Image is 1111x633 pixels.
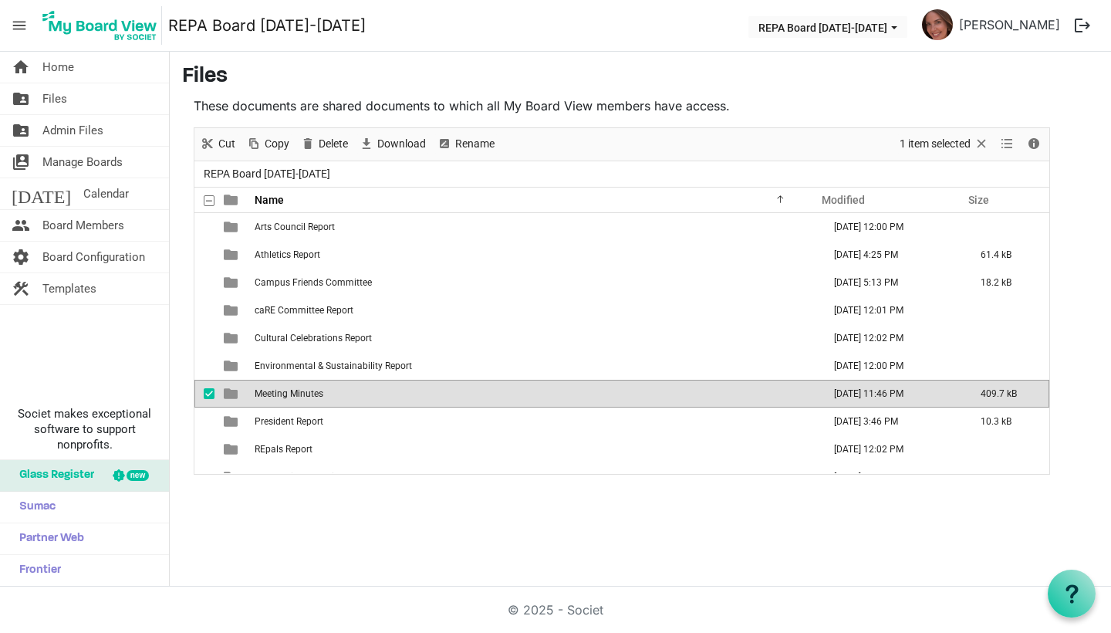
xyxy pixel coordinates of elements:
[194,128,241,161] div: Cut
[194,380,214,408] td: checkbox
[214,380,250,408] td: is template cell column header type
[217,134,237,154] span: Cut
[894,128,994,161] div: Clear selection
[1024,134,1045,154] button: Details
[194,324,214,352] td: checkbox
[1066,9,1099,42] button: logout
[818,380,964,408] td: August 19, 2025 11:46 PM column header Modified
[255,388,323,399] span: Meeting Minutes
[250,296,818,324] td: caRE Committee Report is template cell column header Name
[818,241,964,269] td: August 20, 2025 4:25 PM column header Modified
[1021,128,1047,161] div: Details
[42,273,96,304] span: Templates
[376,134,427,154] span: Download
[994,128,1021,161] div: View
[964,408,1049,435] td: 10.3 kB is template cell column header Size
[818,324,964,352] td: August 15, 2025 12:02 PM column header Modified
[818,435,964,463] td: August 15, 2025 12:02 PM column header Modified
[255,444,312,455] span: REpals Report
[922,9,953,40] img: aLB5LVcGR_PCCk3EizaQzfhNfgALuioOsRVbMr9Zq1CLdFVQUAcRzChDQbMFezouKt6echON3eNsO59P8s_Ojg_thumb.png
[38,6,162,45] img: My Board View Logo
[12,83,30,114] span: folder_shared
[953,9,1066,40] a: [PERSON_NAME]
[12,523,84,554] span: Partner Web
[454,134,496,154] span: Rename
[12,242,30,272] span: settings
[194,241,214,269] td: checkbox
[42,115,103,146] span: Admin Files
[201,164,333,184] span: REPA Board [DATE]-[DATE]
[255,249,320,260] span: Athletics Report
[255,305,353,316] span: caRE Committee Report
[508,602,603,618] a: © 2025 - Societ
[818,463,964,491] td: August 15, 2025 12:01 PM column header Modified
[964,213,1049,241] td: is template cell column header Size
[964,380,1049,408] td: 409.7 kB is template cell column header Size
[431,128,500,161] div: Rename
[194,408,214,435] td: checkbox
[42,52,74,83] span: Home
[255,472,366,482] span: Scholastics Council Report
[250,380,818,408] td: Meeting Minutes is template cell column header Name
[214,213,250,241] td: is template cell column header type
[818,408,964,435] td: August 20, 2025 3:46 PM column header Modified
[964,352,1049,380] td: is template cell column header Size
[964,435,1049,463] td: is template cell column header Size
[214,408,250,435] td: is template cell column header type
[194,96,1050,115] p: These documents are shared documents to which all My Board View members have access.
[434,134,498,154] button: Rename
[194,352,214,380] td: checkbox
[214,352,250,380] td: is template cell column header type
[263,134,291,154] span: Copy
[182,64,1099,90] h3: Files
[353,128,431,161] div: Download
[42,83,67,114] span: Files
[214,269,250,296] td: is template cell column header type
[897,134,992,154] button: Selection
[194,463,214,491] td: checkbox
[250,241,818,269] td: Athletics Report is template cell column header Name
[968,194,989,206] span: Size
[818,352,964,380] td: August 15, 2025 12:00 PM column header Modified
[214,435,250,463] td: is template cell column header type
[964,463,1049,491] td: is template cell column header Size
[194,213,214,241] td: checkbox
[42,210,124,241] span: Board Members
[12,147,30,178] span: switch_account
[12,210,30,241] span: people
[250,269,818,296] td: Campus Friends Committee is template cell column header Name
[295,128,353,161] div: Delete
[214,324,250,352] td: is template cell column header type
[194,269,214,296] td: checkbox
[898,134,972,154] span: 1 item selected
[244,134,292,154] button: Copy
[964,241,1049,269] td: 61.4 kB is template cell column header Size
[255,194,284,206] span: Name
[38,6,168,45] a: My Board View Logo
[241,128,295,161] div: Copy
[5,11,34,40] span: menu
[818,269,964,296] td: August 21, 2025 5:13 PM column header Modified
[12,52,30,83] span: home
[250,463,818,491] td: Scholastics Council Report is template cell column header Name
[7,406,162,452] span: Societ makes exceptional software to support nonprofits.
[356,134,429,154] button: Download
[168,10,366,41] a: REPA Board [DATE]-[DATE]
[127,470,149,481] div: new
[250,324,818,352] td: Cultural Celebrations Report is template cell column header Name
[964,324,1049,352] td: is template cell column header Size
[214,241,250,269] td: is template cell column header type
[12,178,71,209] span: [DATE]
[818,296,964,324] td: August 15, 2025 12:01 PM column header Modified
[250,435,818,463] td: REpals Report is template cell column header Name
[255,361,412,371] span: Environmental & Sustainability Report
[317,134,350,154] span: Delete
[964,296,1049,324] td: is template cell column header Size
[748,16,907,38] button: REPA Board 2025-2026 dropdownbutton
[298,134,351,154] button: Delete
[83,178,129,209] span: Calendar
[964,269,1049,296] td: 18.2 kB is template cell column header Size
[250,352,818,380] td: Environmental & Sustainability Report is template cell column header Name
[255,222,335,232] span: Arts Council Report
[214,296,250,324] td: is template cell column header type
